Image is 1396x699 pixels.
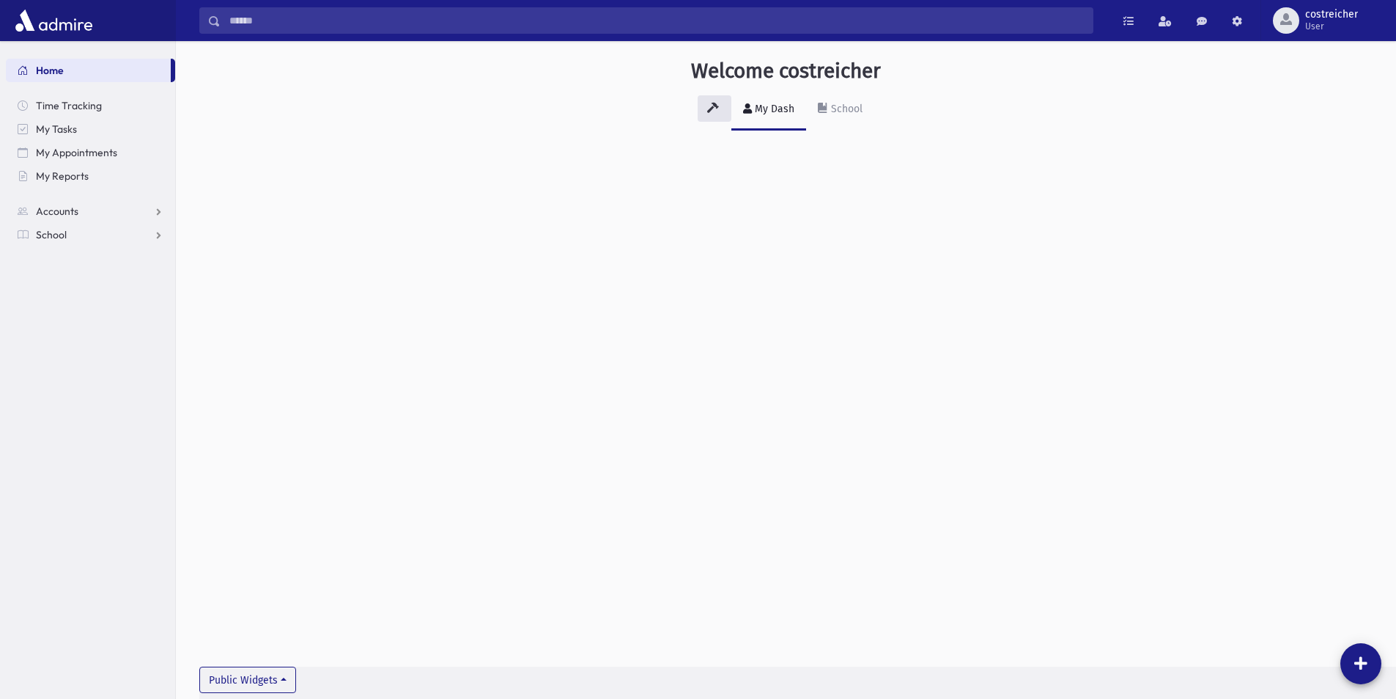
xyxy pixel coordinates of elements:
[36,64,64,77] span: Home
[36,146,117,159] span: My Appointments
[36,169,89,183] span: My Reports
[6,94,175,117] a: Time Tracking
[6,117,175,141] a: My Tasks
[828,103,863,115] div: School
[6,141,175,164] a: My Appointments
[6,59,171,82] a: Home
[36,228,67,241] span: School
[36,205,78,218] span: Accounts
[36,122,77,136] span: My Tasks
[199,667,296,693] button: Public Widgets
[6,223,175,246] a: School
[691,59,881,84] h3: Welcome costreicher
[1305,21,1358,32] span: User
[6,200,175,223] a: Accounts
[221,7,1093,34] input: Search
[752,103,794,115] div: My Dash
[12,6,96,35] img: AdmirePro
[36,99,102,112] span: Time Tracking
[6,164,175,188] a: My Reports
[1305,9,1358,21] span: costreicher
[731,89,806,131] a: My Dash
[806,89,874,131] a: School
